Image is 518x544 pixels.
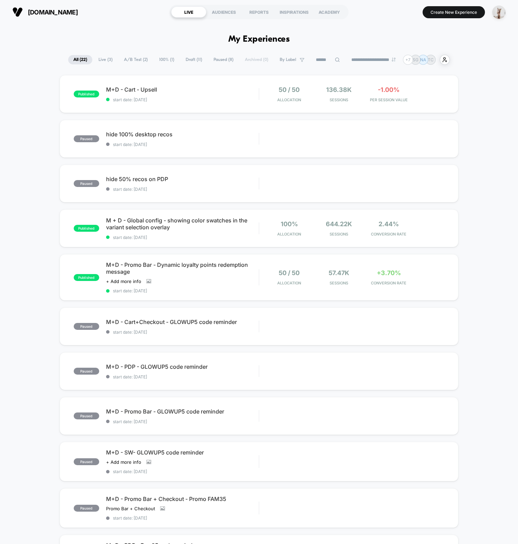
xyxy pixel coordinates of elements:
span: start date: [DATE] [106,97,259,102]
span: 50 / 50 [279,269,300,276]
span: M+D - Promo Bar - GLOWUP5 code reminder [106,408,259,415]
span: Allocation [277,232,301,237]
span: M+D - PDP - GLOWUP5 code reminder [106,363,259,370]
span: start date: [DATE] [106,515,259,521]
span: paused [74,368,99,375]
div: ACADEMY [312,7,347,18]
div: AUDIENCES [206,7,241,18]
span: paused [74,180,99,187]
p: NA [420,57,426,62]
span: start date: [DATE] [106,142,259,147]
span: Sessions [316,97,362,102]
span: hide 50% recos on PDP [106,176,259,182]
span: paused [74,505,99,512]
div: + 7 [403,55,413,65]
span: 136.38k [326,86,352,93]
span: Sessions [316,281,362,285]
span: 2.44% [379,220,399,228]
span: M+D - SW- GLOWUP5 code reminder [106,449,259,456]
button: ppic [490,5,508,19]
span: 100% ( 1 ) [154,55,179,64]
span: CONVERSION RATE [365,232,412,237]
span: PER SESSION VALUE [365,97,412,102]
span: paused [74,323,99,330]
p: TC [428,57,434,62]
span: Allocation [277,281,301,285]
div: INSPIRATIONS [277,7,312,18]
span: paused [74,458,99,465]
span: hide 100% desktop recos [106,131,259,138]
span: M+D - Cart - Upsell [106,86,259,93]
span: CONVERSION RATE [365,281,412,285]
span: published [74,274,99,281]
span: 644.22k [326,220,352,228]
span: [DOMAIN_NAME] [28,9,78,16]
div: REPORTS [241,7,277,18]
span: All ( 22 ) [68,55,92,64]
span: M+D - Promo Bar + Checkout - Promo FAM35 [106,495,259,502]
span: Allocation [277,97,301,102]
span: Sessions [316,232,362,237]
span: start date: [DATE] [106,235,259,240]
span: By Label [280,57,296,62]
span: paused [74,135,99,142]
button: Create New Experience [423,6,485,18]
p: SG [413,57,418,62]
span: start date: [DATE] [106,374,259,379]
span: start date: [DATE] [106,288,259,293]
span: -1.00% [378,86,400,93]
span: + Add more info [106,279,141,284]
span: start date: [DATE] [106,329,259,335]
div: LIVE [171,7,206,18]
span: 100% [281,220,298,228]
span: Paused ( 8 ) [208,55,239,64]
span: +3.70% [377,269,401,276]
span: Draft ( 11 ) [180,55,207,64]
img: Visually logo [12,7,23,17]
button: [DOMAIN_NAME] [10,7,80,18]
h1: My Experiences [228,34,290,44]
span: 50 / 50 [279,86,300,93]
span: published [74,225,99,232]
span: M+D - Cart+Checkout - GLOWUP5 code reminder [106,318,259,325]
span: A/B Test ( 2 ) [119,55,153,64]
span: start date: [DATE] [106,187,259,192]
span: M+D - Promo Bar - Dynamic loyalty points redemption message [106,261,259,275]
span: M + D - Global config - showing color swatches in the variant selection overlay [106,217,259,231]
span: published [74,91,99,97]
span: start date: [DATE] [106,469,259,474]
span: 57.47k [329,269,349,276]
span: start date: [DATE] [106,419,259,424]
span: Promo Bar + Checkout [106,506,155,511]
img: end [392,57,396,62]
span: paused [74,412,99,419]
img: ppic [492,6,506,19]
span: Live ( 3 ) [93,55,118,64]
span: + Add more info [106,459,141,465]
